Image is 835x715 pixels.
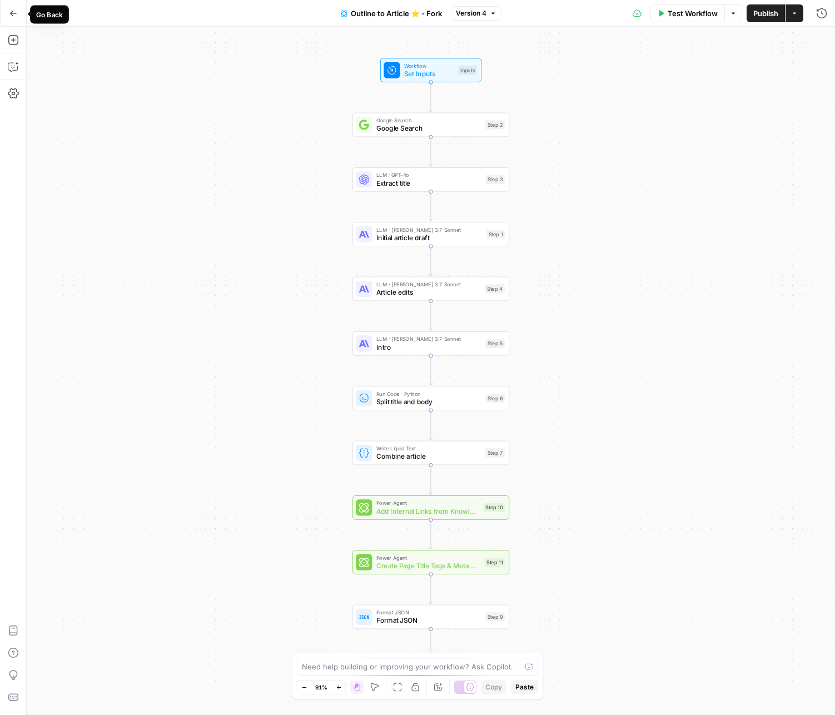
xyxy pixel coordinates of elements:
[485,394,505,403] div: Step 6
[485,558,505,567] div: Step 11
[485,120,505,129] div: Step 2
[376,342,481,352] span: Intro
[376,506,480,516] span: Add Internal Links from Knowledge Base - Fork
[376,615,481,625] span: Format JSON
[376,451,481,461] span: Combine article
[376,280,481,289] span: LLM · [PERSON_NAME] 3.7 Sonnet
[376,178,481,188] span: Extract title
[515,682,534,692] span: Paste
[352,495,509,520] div: Power AgentAdd Internal Links from Knowledge Base - ForkStep 10
[376,444,481,453] span: Write Liquid Text
[484,503,505,512] div: Step 10
[451,6,501,21] button: Version 4
[352,331,509,356] div: LLM · [PERSON_NAME] 3.7 SonnetIntroStep 5
[352,605,509,629] div: Format JSONFormat JSONStep 9
[650,4,724,22] button: Test Workflow
[352,58,509,82] div: WorkflowSet InputsInputs
[376,335,481,343] span: LLM · [PERSON_NAME] 3.7 Sonnet
[376,560,481,570] span: Create Page Title Tags & Meta Descriptions - Fork
[376,390,481,398] span: Run Code · Python
[376,123,481,133] span: Google Search
[511,680,538,694] button: Paste
[429,246,432,276] g: Edge from step_1 to step_4
[352,550,509,574] div: Power AgentCreate Page Title Tags & Meta Descriptions - ForkStep 11
[481,680,506,694] button: Copy
[429,629,432,658] g: Edge from step_9 to end
[376,499,480,507] span: Power Agent
[376,554,481,562] span: Power Agent
[315,683,327,692] span: 91%
[404,68,454,78] span: Set Inputs
[376,171,481,179] span: LLM · GPT-4o
[485,284,505,293] div: Step 4
[404,62,454,70] span: Workflow
[376,226,483,234] span: LLM · [PERSON_NAME] 3.7 Sonnet
[376,232,483,242] span: Initial article draft
[352,441,509,465] div: Write Liquid TextCombine articleStep 7
[351,8,442,19] span: Outline to Article ⭐️ - Fork
[485,448,505,457] div: Step 7
[429,410,432,440] g: Edge from step_6 to step_7
[376,287,481,297] span: Article edits
[334,4,449,22] button: Outline to Article ⭐️ - Fork
[429,465,432,494] g: Edge from step_7 to step_10
[429,192,432,221] g: Edge from step_3 to step_1
[753,8,778,19] span: Publish
[429,301,432,330] g: Edge from step_4 to step_5
[485,175,505,184] div: Step 3
[352,113,509,137] div: Google SearchGoogle SearchStep 2
[429,137,432,166] g: Edge from step_2 to step_3
[485,339,505,348] div: Step 5
[352,277,509,301] div: LLM · [PERSON_NAME] 3.7 SonnetArticle editsStep 4
[429,520,432,549] g: Edge from step_10 to step_11
[429,574,432,604] g: Edge from step_11 to step_9
[458,66,477,75] div: Inputs
[429,356,432,385] g: Edge from step_5 to step_6
[376,396,481,406] span: Split title and body
[668,8,718,19] span: Test Workflow
[747,4,785,22] button: Publish
[352,222,509,246] div: LLM · [PERSON_NAME] 3.7 SonnetInitial article draftStep 1
[352,167,509,192] div: LLM · GPT-4oExtract titleStep 3
[36,9,63,19] div: Go Back
[456,8,486,18] span: Version 4
[485,682,502,692] span: Copy
[376,608,481,617] span: Format JSON
[486,230,505,239] div: Step 1
[352,386,509,410] div: Run Code · PythonSplit title and bodyStep 6
[376,116,481,125] span: Google Search
[485,612,505,621] div: Step 9
[429,82,432,112] g: Edge from start to step_2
